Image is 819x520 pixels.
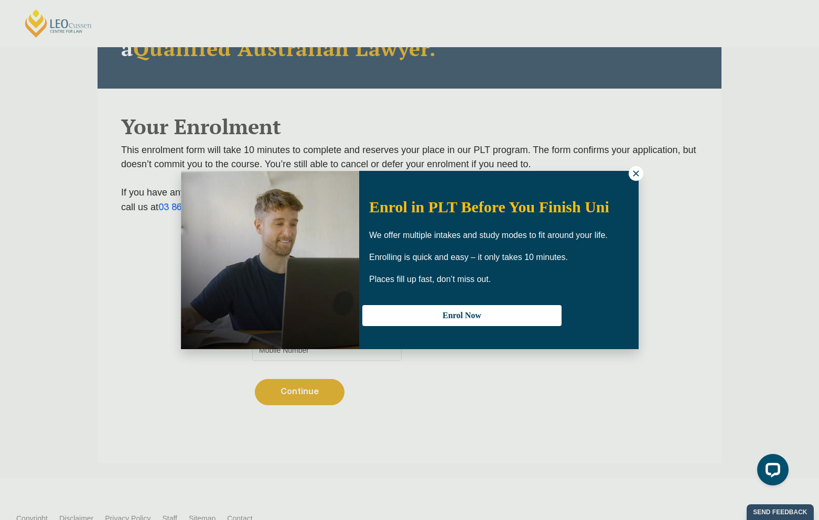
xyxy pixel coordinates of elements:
[749,450,793,494] iframe: LiveChat chat widget
[369,231,608,240] span: We offer multiple intakes and study modes to fit around your life.
[181,171,359,349] img: Woman in yellow blouse holding folders looking to the right and smiling
[369,275,491,284] span: Places fill up fast, don’t miss out.
[369,198,609,215] span: Enrol in PLT Before You Finish Uni
[369,253,568,262] span: Enrolling is quick and easy – it only takes 10 minutes.
[362,305,562,326] button: Enrol Now
[629,166,643,181] button: Close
